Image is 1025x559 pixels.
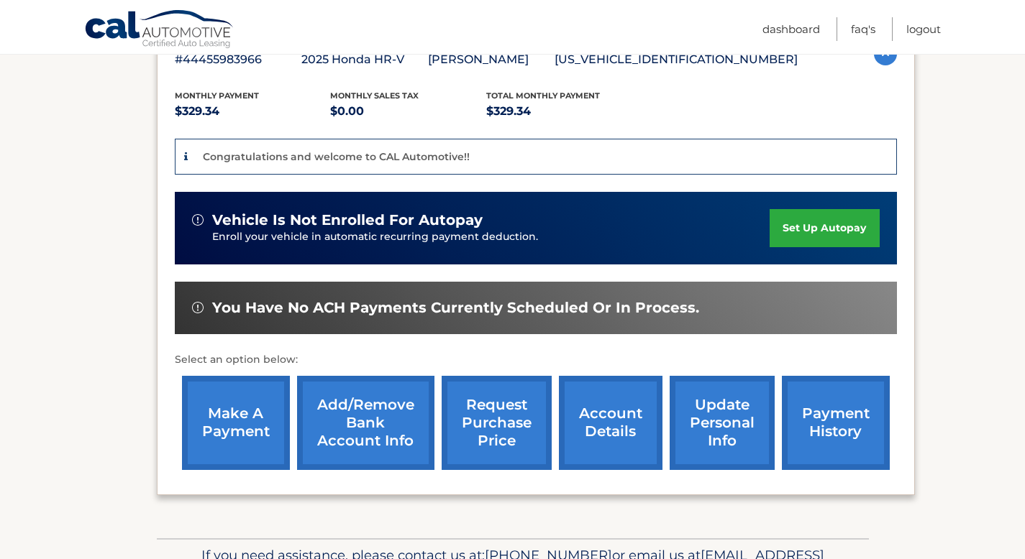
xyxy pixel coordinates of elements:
[486,101,642,121] p: $329.34
[175,91,259,101] span: Monthly Payment
[297,376,434,470] a: Add/Remove bank account info
[330,101,486,121] p: $0.00
[212,299,699,317] span: You have no ACH payments currently scheduled or in process.
[851,17,875,41] a: FAQ's
[442,376,552,470] a: request purchase price
[301,50,428,70] p: 2025 Honda HR-V
[175,351,897,369] p: Select an option below:
[330,91,419,101] span: Monthly sales Tax
[428,50,555,70] p: [PERSON_NAME]
[486,91,600,101] span: Total Monthly Payment
[555,50,798,70] p: [US_VEHICLE_IDENTIFICATION_NUMBER]
[192,302,204,313] img: alert-white.svg
[212,211,483,229] span: vehicle is not enrolled for autopay
[182,376,290,470] a: make a payment
[212,229,770,245] p: Enroll your vehicle in automatic recurring payment deduction.
[670,376,775,470] a: update personal info
[203,150,470,163] p: Congratulations and welcome to CAL Automotive!!
[906,17,941,41] a: Logout
[762,17,820,41] a: Dashboard
[175,50,301,70] p: #44455983966
[84,9,235,51] a: Cal Automotive
[782,376,890,470] a: payment history
[770,209,879,247] a: set up autopay
[192,214,204,226] img: alert-white.svg
[175,101,331,121] p: $329.34
[559,376,662,470] a: account details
